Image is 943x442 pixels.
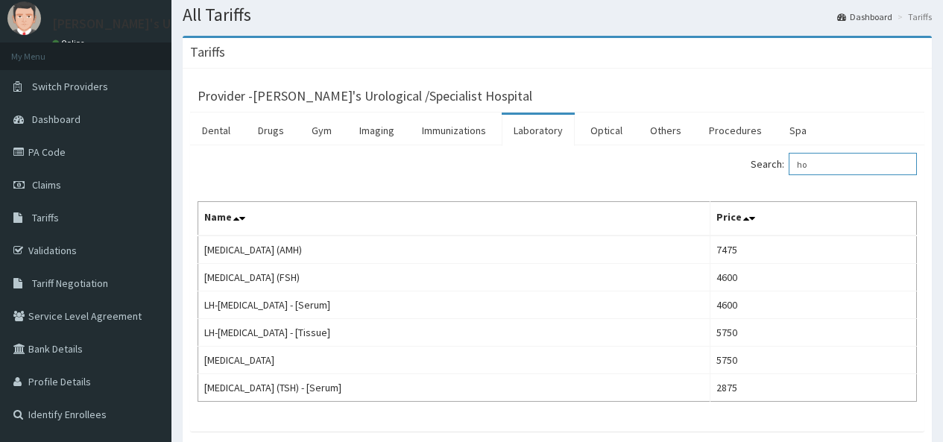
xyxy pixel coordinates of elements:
td: 5750 [710,319,917,347]
a: Optical [578,115,634,146]
span: Tariff Negotiation [32,277,108,290]
span: Claims [32,178,61,192]
a: Others [638,115,693,146]
a: Immunizations [410,115,498,146]
p: [PERSON_NAME]'s Urological/specialist Hospital [52,17,334,31]
td: 4600 [710,264,917,291]
td: [MEDICAL_DATA] (FSH) [198,264,710,291]
a: Dashboard [837,10,892,23]
a: Laboratory [502,115,575,146]
h3: Provider - [PERSON_NAME]'s Urological /Specialist Hospital [198,89,532,103]
a: Imaging [347,115,406,146]
a: Dental [190,115,242,146]
span: Tariffs [32,211,59,224]
td: [MEDICAL_DATA] (TSH) - [Serum] [198,374,710,402]
td: 7475 [710,236,917,264]
h3: Tariffs [190,45,225,59]
span: Switch Providers [32,80,108,93]
th: Name [198,202,710,236]
li: Tariffs [894,10,932,23]
a: Gym [300,115,344,146]
h1: All Tariffs [183,5,932,25]
td: [MEDICAL_DATA] [198,347,710,374]
span: Dashboard [32,113,81,126]
label: Search: [751,153,917,175]
td: LH-[MEDICAL_DATA] - [Tissue] [198,319,710,347]
a: Online [52,38,88,48]
a: Spa [778,115,819,146]
a: Procedures [697,115,774,146]
img: User Image [7,1,41,35]
input: Search: [789,153,917,175]
a: Drugs [246,115,296,146]
td: 2875 [710,374,917,402]
td: LH-[MEDICAL_DATA] - [Serum] [198,291,710,319]
td: 4600 [710,291,917,319]
td: [MEDICAL_DATA] (AMH) [198,236,710,264]
td: 5750 [710,347,917,374]
th: Price [710,202,917,236]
